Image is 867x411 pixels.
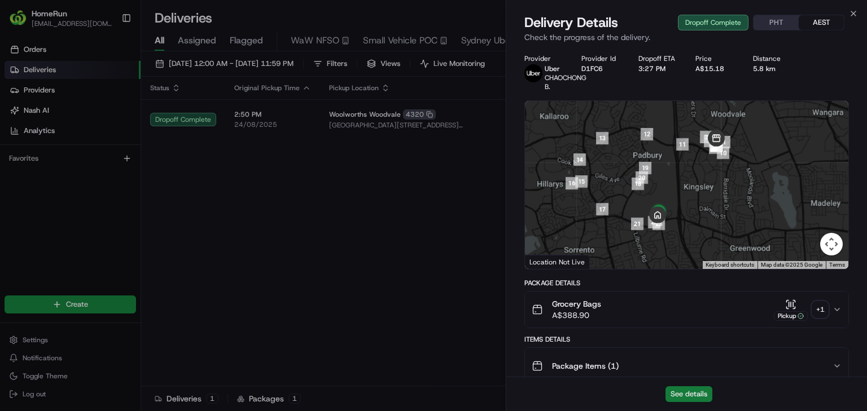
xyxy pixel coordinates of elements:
div: 11 [672,134,693,155]
div: Dropoff ETA [638,54,677,63]
p: Check the progress of the delivery. [524,32,849,43]
button: D1FC6 [581,64,603,73]
div: 14 [569,149,590,170]
div: Pickup [774,311,808,321]
div: 2 [695,126,717,148]
span: Grocery Bags [552,298,601,310]
span: Uber [545,64,560,73]
img: Google [528,254,565,269]
div: Distance [753,54,792,63]
span: CHAOCHONG B. [545,73,586,91]
button: See details [665,386,712,402]
div: 10 [712,142,734,163]
div: 20 [631,167,653,188]
div: A$15.18 [695,64,734,73]
button: Pickup [774,299,808,321]
a: Open this area in Google Maps (opens a new window) [528,254,565,269]
button: Package Items (1) [525,348,848,384]
img: uber-new-logo.jpeg [524,64,542,82]
div: 3:27 PM [638,64,677,73]
span: Map data ©2025 Google [761,262,822,268]
div: 16 [561,173,583,194]
div: 12 [636,123,658,145]
div: + 1 [812,302,828,317]
a: Terms (opens in new tab) [829,262,845,268]
div: 15 [571,171,592,192]
div: 3 [699,130,721,152]
button: Map camera controls [820,233,843,255]
button: Grocery BagsA$388.90Pickup+1 [525,291,848,328]
span: A$388.90 [552,310,601,321]
div: Location Not Live [525,255,590,269]
span: Package Items ( 1 ) [552,360,619,372]
div: Items Details [524,335,849,344]
div: Provider [524,54,563,63]
div: 19 [634,157,656,179]
span: Delivery Details [524,14,618,32]
button: Pickup+1 [774,299,828,321]
div: 13 [592,127,613,149]
div: 18 [627,173,649,195]
div: 1 [713,131,735,153]
button: Keyboard shortcuts [706,261,754,269]
div: 17 [592,198,613,220]
button: PHT [754,15,799,30]
div: Provider Id [581,54,620,63]
div: 21 [627,213,648,235]
div: Price [695,54,734,63]
div: Package Details [524,279,849,288]
button: AEST [799,15,844,30]
div: 5.8 km [753,64,792,73]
